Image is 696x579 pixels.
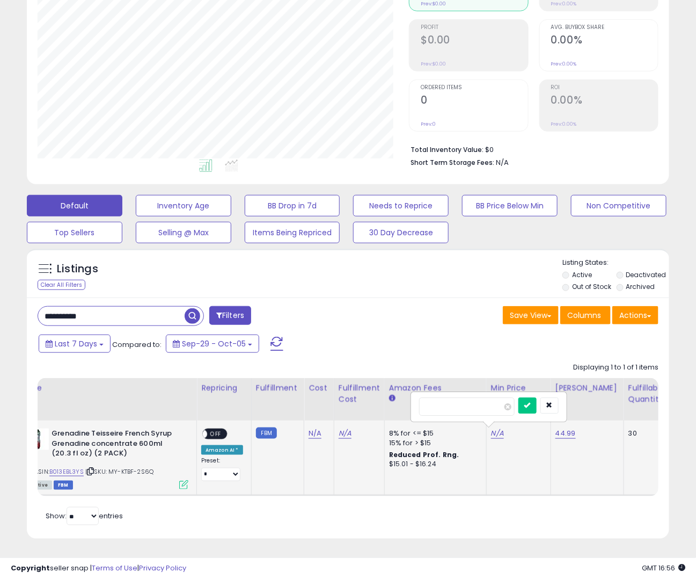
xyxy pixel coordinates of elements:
b: Total Inventory Value: [411,145,483,154]
label: Active [572,270,592,279]
a: 44.99 [555,428,576,439]
button: Non Competitive [571,195,666,216]
button: Sep-29 - Oct-05 [166,335,259,353]
button: Top Sellers [27,222,122,243]
label: Out of Stock [572,282,611,291]
small: Prev: $0.00 [421,1,446,7]
div: 30 [628,429,662,438]
div: Fulfillment [256,382,299,394]
span: Profit [421,25,528,31]
span: | SKU: MY-KTBF-2S6Q [85,467,153,476]
button: Selling @ Max [136,222,231,243]
h2: $0.00 [421,34,528,48]
a: N/A [491,428,504,439]
button: Columns [560,306,611,324]
div: 8% for <= $15 [389,429,478,438]
button: Inventory Age [136,195,231,216]
span: FBM [54,481,73,490]
div: [PERSON_NAME] [555,382,619,394]
h2: 0 [421,94,528,108]
div: seller snap | | [11,563,186,574]
b: Grenadine Teisseire French Syrup Grenadine concentrate 600ml (20.3 fl oz) (2 PACK) [52,429,182,461]
div: Amazon Fees [389,382,482,394]
small: Prev: $0.00 [421,61,446,67]
label: Deactivated [626,270,666,279]
button: 30 Day Decrease [353,222,449,243]
span: Ordered Items [421,85,528,91]
button: BB Drop in 7d [245,195,340,216]
small: FBM [256,428,277,439]
span: Columns [567,310,601,321]
span: Show: entries [46,511,123,521]
b: Reduced Prof. Rng. [389,450,459,459]
label: Archived [626,282,655,291]
div: Repricing [201,382,247,394]
span: All listings currently available for purchase on Amazon [27,481,52,490]
span: Avg. Buybox Share [551,25,658,31]
a: Terms of Use [92,563,137,573]
span: N/A [496,157,509,168]
h5: Listings [57,262,98,277]
h2: 0.00% [551,94,658,108]
button: Needs to Reprice [353,195,449,216]
span: Compared to: [112,339,162,350]
img: 412UNuqMf0L._SL40_.jpg [27,429,49,450]
span: Sep-29 - Oct-05 [182,338,246,349]
a: N/A [309,428,321,439]
b: Short Term Storage Fees: [411,158,494,167]
button: Items Being Repriced [245,222,340,243]
button: Save View [503,306,559,324]
a: Privacy Policy [139,563,186,573]
small: Prev: 0.00% [551,1,577,7]
a: N/A [339,428,351,439]
div: Fulfillable Quantity [628,382,665,405]
div: Displaying 1 to 1 of 1 items [573,363,658,373]
div: $15.01 - $16.24 [389,460,478,469]
small: Prev: 0.00% [551,121,577,127]
h2: 0.00% [551,34,658,48]
small: Prev: 0 [421,121,436,127]
span: Last 7 Days [55,338,97,349]
button: Last 7 Days [39,335,111,353]
div: 15% for > $15 [389,438,478,448]
small: Prev: 0.00% [551,61,577,67]
button: Default [27,195,122,216]
button: Filters [209,306,251,325]
li: $0 [411,142,650,155]
small: Amazon Fees. [389,394,395,403]
span: OFF [207,430,224,439]
button: BB Price Below Min [462,195,558,216]
a: B013EBL3YS [49,467,84,476]
span: 2025-10-14 16:56 GMT [642,563,685,573]
div: Min Price [491,382,546,394]
button: Actions [612,306,658,324]
strong: Copyright [11,563,50,573]
div: Fulfillment Cost [339,382,380,405]
div: Amazon AI * [201,445,243,455]
p: Listing States: [562,258,669,268]
span: ROI [551,85,658,91]
div: Preset: [201,457,243,481]
div: Title [25,382,192,394]
div: Clear All Filters [38,280,85,290]
div: Cost [309,382,329,394]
